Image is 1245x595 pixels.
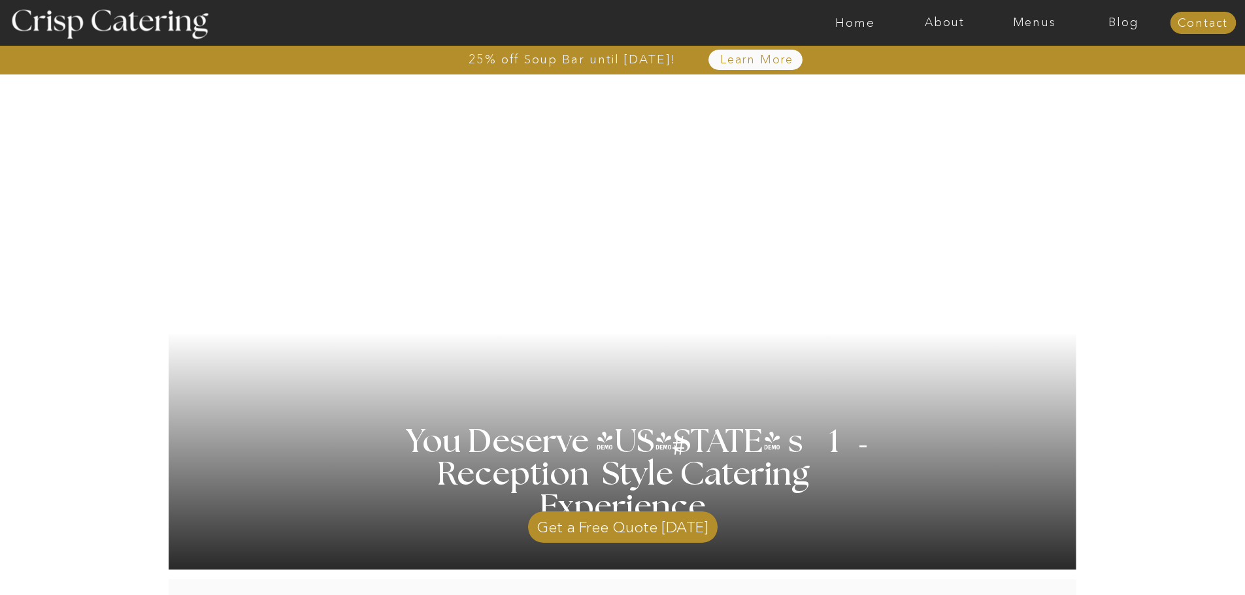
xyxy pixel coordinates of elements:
[1079,16,1169,29] a: Blog
[989,16,1079,29] a: Menus
[833,411,871,485] h3: '
[900,16,989,29] a: About
[1170,17,1236,30] a: Contact
[619,426,672,459] h3: '
[690,54,824,67] a: Learn More
[361,426,886,524] h1: You Deserve [US_STATE] s 1 Reception Style Catering Experience
[810,16,900,29] a: Home
[643,433,718,471] h3: #
[528,505,718,543] a: Get a Free Quote [DATE]
[422,53,723,66] a: 25% off Soup Bar until [DATE]!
